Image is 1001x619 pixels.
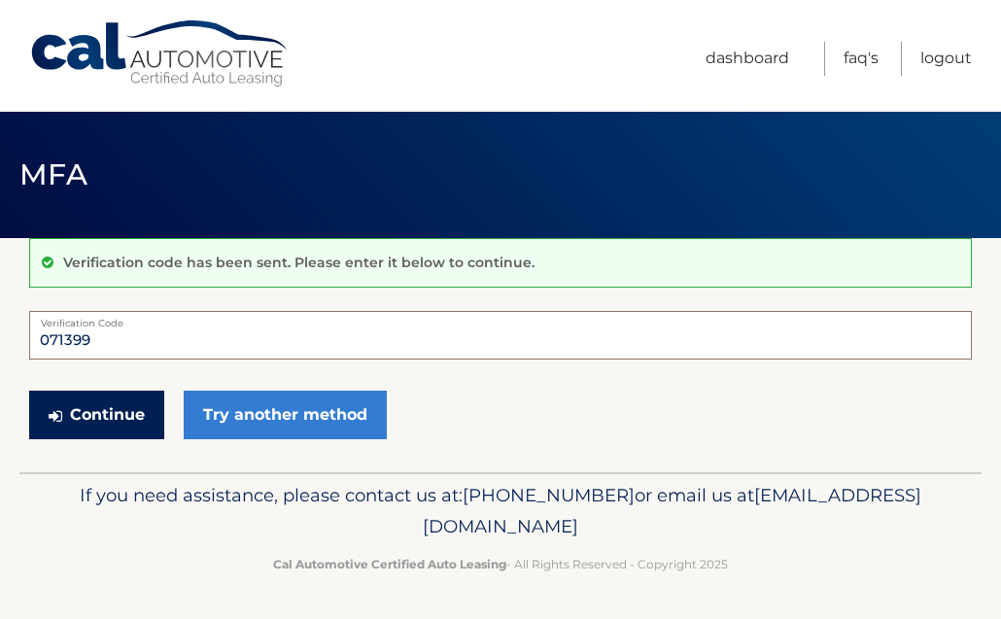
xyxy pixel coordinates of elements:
span: [EMAIL_ADDRESS][DOMAIN_NAME] [423,484,921,537]
a: Logout [920,42,972,76]
label: Verification Code [29,311,972,327]
span: [PHONE_NUMBER] [463,484,635,506]
a: Cal Automotive [29,19,292,88]
input: Verification Code [29,311,972,360]
a: Try another method [184,391,387,439]
p: - All Rights Reserved - Copyright 2025 [49,554,952,574]
p: Verification code has been sent. Please enter it below to continue. [63,254,535,271]
a: FAQ's [844,42,879,76]
strong: Cal Automotive Certified Auto Leasing [273,557,506,571]
button: Continue [29,391,164,439]
a: Dashboard [706,42,789,76]
p: If you need assistance, please contact us at: or email us at [49,480,952,542]
span: MFA [19,156,87,192]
